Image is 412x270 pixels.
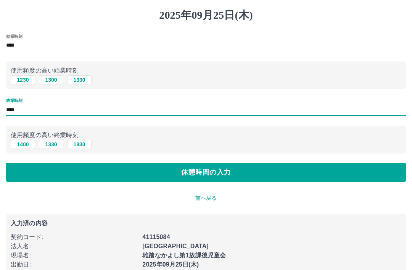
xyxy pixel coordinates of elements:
button: 1330 [67,75,92,84]
button: 1830 [67,140,92,149]
p: 前へ戻る [6,194,406,202]
p: 使用頻度の高い始業時刻 [11,66,401,75]
b: 2025年09月25日(木) [142,261,199,268]
button: 休憩時間の入力 [6,163,406,182]
b: [GEOGRAPHIC_DATA] [142,243,209,249]
button: 1230 [11,75,35,84]
button: 1400 [11,140,35,149]
b: 雄踏なかよし第1放課後児童会 [142,252,226,259]
label: 始業時刻 [6,33,22,39]
p: 使用頻度の高い終業時刻 [11,131,401,140]
p: 入力済の内容 [11,220,401,226]
h1: 2025年09月25日(木) [6,9,406,22]
button: 1330 [39,140,63,149]
p: 契約コード : [11,233,138,242]
label: 終業時刻 [6,98,22,103]
b: 41115084 [142,234,170,240]
p: 出勤日 : [11,260,138,269]
button: 1300 [39,75,63,84]
p: 法人名 : [11,242,138,251]
p: 現場名 : [11,251,138,260]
